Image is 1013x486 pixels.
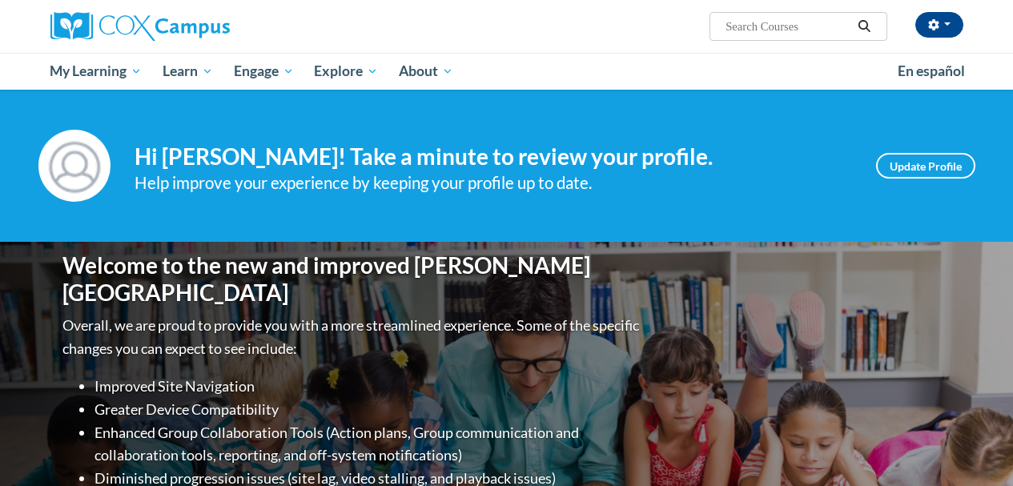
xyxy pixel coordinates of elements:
[887,54,975,88] a: En español
[234,62,294,81] span: Engage
[94,375,643,398] li: Improved Site Navigation
[223,53,304,90] a: Engage
[135,143,852,171] h4: Hi [PERSON_NAME]! Take a minute to review your profile.
[62,252,643,306] h1: Welcome to the new and improved [PERSON_NAME][GEOGRAPHIC_DATA]
[152,53,223,90] a: Learn
[915,12,963,38] button: Account Settings
[314,62,378,81] span: Explore
[94,421,643,468] li: Enhanced Group Collaboration Tools (Action plans, Group communication and collaboration tools, re...
[38,53,975,90] div: Main menu
[50,12,339,41] a: Cox Campus
[50,62,142,81] span: My Learning
[50,12,230,41] img: Cox Campus
[62,314,643,360] p: Overall, we are proud to provide you with a more streamlined experience. Some of the specific cha...
[94,398,643,421] li: Greater Device Compatibility
[949,422,1000,473] iframe: Button to launch messaging window
[163,62,213,81] span: Learn
[135,170,852,196] div: Help improve your experience by keeping your profile up to date.
[40,53,153,90] a: My Learning
[38,130,111,202] img: Profile Image
[388,53,464,90] a: About
[724,17,852,36] input: Search Courses
[399,62,453,81] span: About
[303,53,388,90] a: Explore
[852,17,876,36] button: Search
[898,62,965,79] span: En español
[876,153,975,179] a: Update Profile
